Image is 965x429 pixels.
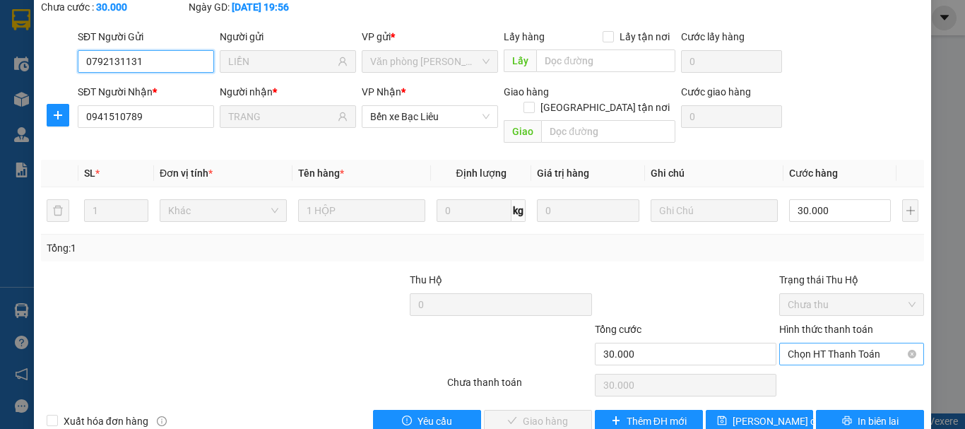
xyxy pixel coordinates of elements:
span: Cước hàng [789,168,838,179]
span: exclamation-circle [402,416,412,427]
span: printer [842,416,852,427]
th: Ghi chú [645,160,783,187]
div: VP gửi [362,29,498,45]
span: [GEOGRAPHIC_DATA] tận nơi [535,100,675,115]
span: Khác [168,200,278,221]
span: Chọn HT Thanh Toán [788,343,916,365]
div: Tổng: 1 [47,240,374,256]
label: Cước lấy hàng [681,31,745,42]
input: Dọc đường [536,49,675,72]
div: Người nhận [220,84,356,100]
span: user [338,112,348,122]
span: Giao [504,120,541,143]
span: Lấy hàng [504,31,545,42]
b: 30.000 [96,1,127,13]
div: Chưa thanh toán [446,375,593,399]
span: save [717,416,727,427]
span: Chưa thu [788,294,916,315]
span: Tổng cước [595,324,641,335]
span: Thêm ĐH mới [627,413,687,429]
span: VP Nhận [362,86,401,98]
input: 0 [537,199,639,222]
span: info-circle [157,416,167,426]
div: SĐT Người Nhận [78,84,214,100]
input: Dọc đường [541,120,675,143]
div: SĐT Người Gửi [78,29,214,45]
span: kg [511,199,526,222]
span: Đơn vị tính [160,168,213,179]
span: [PERSON_NAME] chuyển hoàn [733,413,867,429]
button: plus [47,104,69,127]
span: plus [47,110,69,121]
b: [DATE] 19:56 [232,1,289,13]
span: Giao hàng [504,86,549,98]
input: Tên người gửi [228,54,335,69]
span: close-circle [908,350,916,358]
span: Định lượng [456,168,506,179]
input: Cước lấy hàng [681,50,782,73]
div: Người gửi [220,29,356,45]
span: Văn phòng Hồ Chí Minh [370,51,490,72]
span: Bến xe Bạc Liêu [370,106,490,127]
span: Tên hàng [298,168,344,179]
label: Cước giao hàng [681,86,751,98]
input: VD: Bàn, Ghế [298,199,425,222]
span: Yêu cầu [418,413,452,429]
span: Xuất hóa đơn hàng [58,413,154,429]
input: Cước giao hàng [681,105,782,128]
label: Hình thức thanh toán [779,324,873,335]
input: Ghi Chú [651,199,778,222]
button: plus [902,199,918,222]
span: Thu Hộ [410,274,442,286]
div: Trạng thái Thu Hộ [779,272,924,288]
span: SL [84,168,95,179]
span: Giá trị hàng [537,168,589,179]
button: delete [47,199,69,222]
input: Tên người nhận [228,109,335,124]
span: Lấy tận nơi [614,29,675,45]
span: Lấy [504,49,536,72]
span: plus [611,416,621,427]
span: In biên lai [858,413,899,429]
span: user [338,57,348,66]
